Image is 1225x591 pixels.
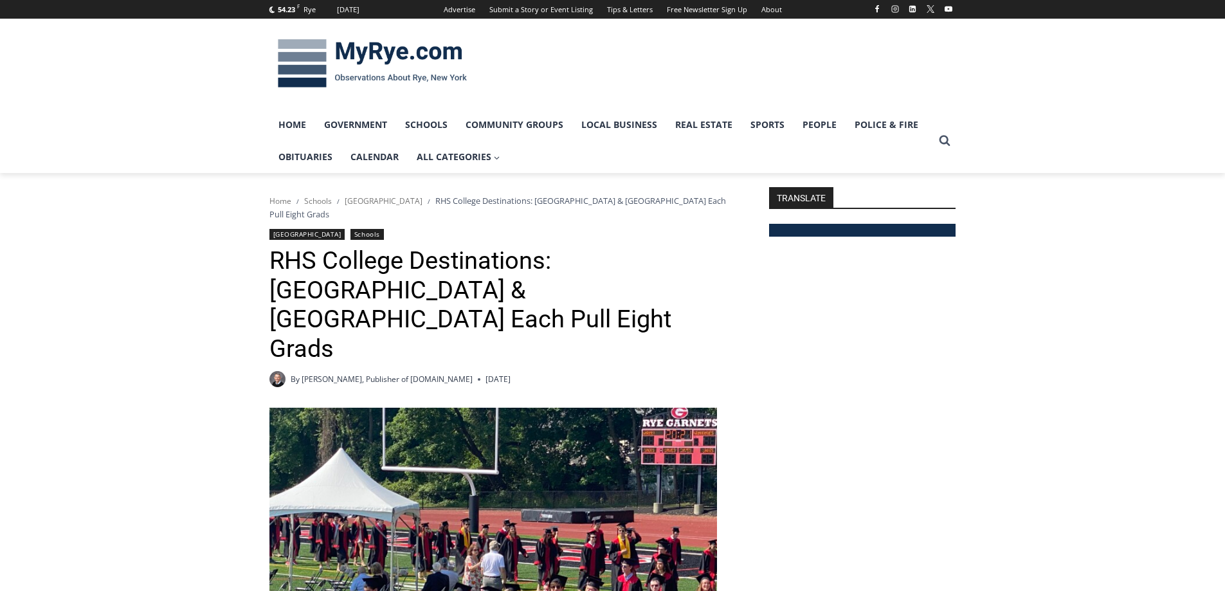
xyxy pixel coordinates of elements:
[923,1,938,17] a: X
[269,195,726,219] span: RHS College Destinations: [GEOGRAPHIC_DATA] & [GEOGRAPHIC_DATA] Each Pull Eight Grads
[269,194,736,221] nav: Breadcrumbs
[337,197,340,206] span: /
[485,373,511,385] time: [DATE]
[269,30,475,97] img: MyRye.com
[302,374,473,385] a: [PERSON_NAME], Publisher of [DOMAIN_NAME]
[291,373,300,385] span: By
[269,195,291,206] a: Home
[345,195,422,206] a: [GEOGRAPHIC_DATA]
[337,4,359,15] div: [DATE]
[269,109,315,141] a: Home
[933,129,956,152] button: View Search Form
[396,109,457,141] a: Schools
[741,109,794,141] a: Sports
[304,4,316,15] div: Rye
[296,197,299,206] span: /
[269,229,345,240] a: [GEOGRAPHIC_DATA]
[769,187,833,208] strong: TRANSLATE
[350,229,384,240] a: Schools
[887,1,903,17] a: Instagram
[408,141,509,173] a: All Categories
[304,195,332,206] a: Schools
[666,109,741,141] a: Real Estate
[341,141,408,173] a: Calendar
[417,150,500,164] span: All Categories
[269,141,341,173] a: Obituaries
[269,109,933,174] nav: Primary Navigation
[269,371,286,387] a: Author image
[269,246,736,363] h1: RHS College Destinations: [GEOGRAPHIC_DATA] & [GEOGRAPHIC_DATA] Each Pull Eight Grads
[457,109,572,141] a: Community Groups
[278,5,295,14] span: 54.23
[572,109,666,141] a: Local Business
[846,109,927,141] a: Police & Fire
[315,109,396,141] a: Government
[941,1,956,17] a: YouTube
[794,109,846,141] a: People
[297,3,300,10] span: F
[905,1,920,17] a: Linkedin
[869,1,885,17] a: Facebook
[428,197,430,206] span: /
